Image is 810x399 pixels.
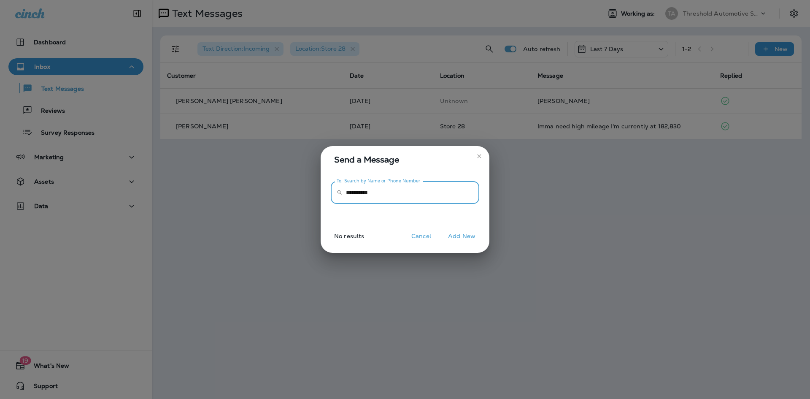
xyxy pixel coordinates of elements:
[334,153,479,166] span: Send a Message
[317,233,364,246] p: No results
[405,230,437,243] button: Cancel
[472,149,486,163] button: close
[444,230,480,243] button: Add New
[337,178,421,184] label: To: Search by Name or Phone Number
